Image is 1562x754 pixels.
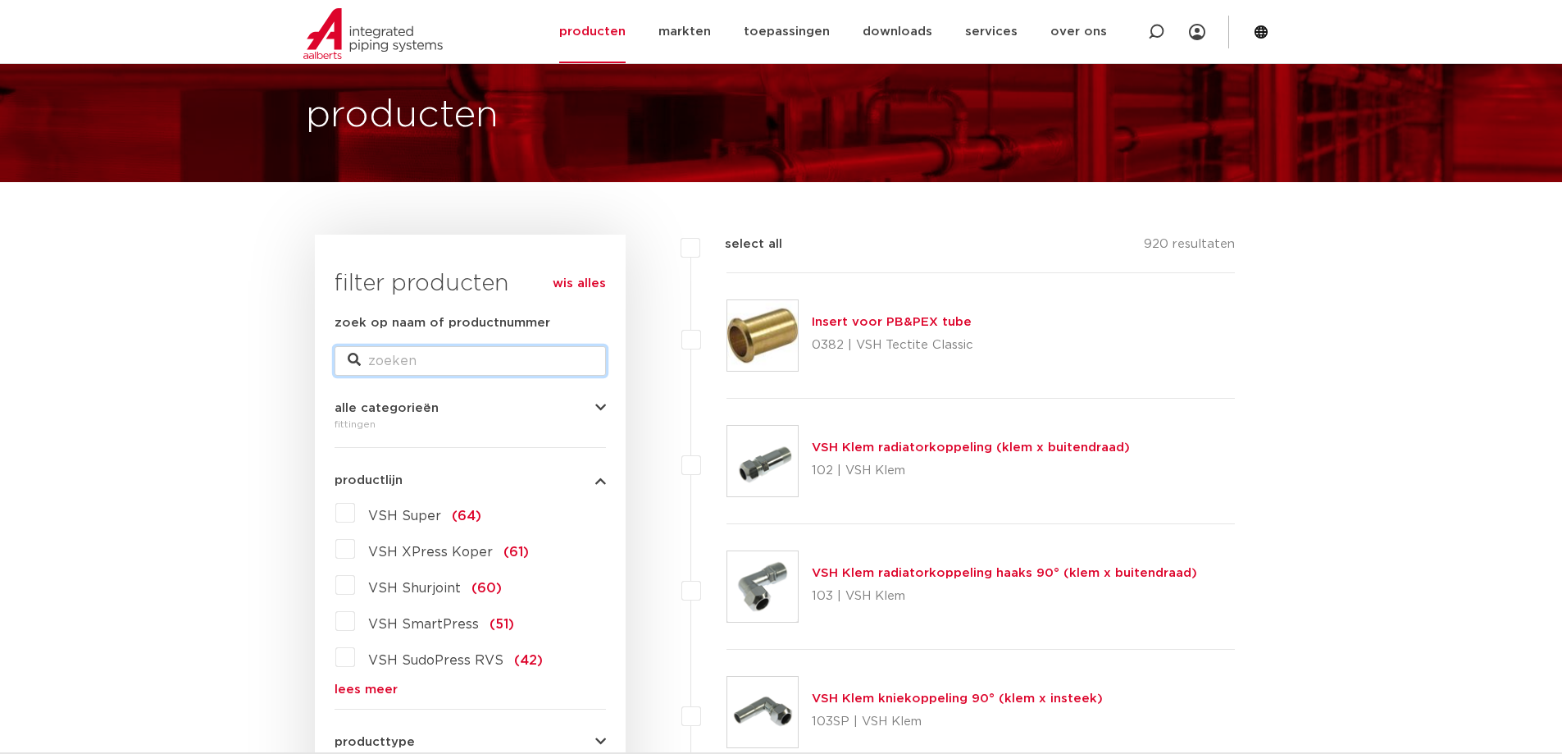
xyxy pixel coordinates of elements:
[368,546,493,559] span: VSH XPress Koper
[335,346,606,376] input: zoeken
[812,458,1130,484] p: 102 | VSH Klem
[368,582,461,595] span: VSH Shurjoint
[727,300,798,371] img: Thumbnail for Insert voor PB&PEX tube
[368,510,441,523] span: VSH Super
[1144,235,1235,260] p: 920 resultaten
[812,709,1103,735] p: 103SP | VSH Klem
[335,267,606,300] h3: filter producten
[503,546,529,559] span: (61)
[553,274,606,294] a: wis alles
[700,235,782,254] label: select all
[514,654,543,667] span: (42)
[812,692,1103,705] a: VSH Klem kniekoppeling 90° (klem x insteek)
[335,402,439,414] span: alle categorieën
[727,426,798,496] img: Thumbnail for VSH Klem radiatorkoppeling (klem x buitendraad)
[452,510,481,523] span: (64)
[812,441,1130,454] a: VSH Klem radiatorkoppeling (klem x buitendraad)
[471,582,502,595] span: (60)
[368,618,479,631] span: VSH SmartPress
[812,332,973,359] p: 0382 | VSH Tectite Classic
[335,474,606,487] button: productlijn
[812,567,1197,579] a: VSH Klem radiatorkoppeling haaks 90° (klem x buitendraad)
[490,618,514,631] span: (51)
[335,683,606,696] a: lees meer
[335,736,415,748] span: producttype
[335,402,606,414] button: alle categorieën
[335,474,403,487] span: productlijn
[335,313,550,333] label: zoek op naam of productnummer
[812,316,972,328] a: Insert voor PB&PEX tube
[368,654,503,667] span: VSH SudoPress RVS
[727,551,798,622] img: Thumbnail for VSH Klem radiatorkoppeling haaks 90° (klem x buitendraad)
[812,583,1197,610] p: 103 | VSH Klem
[335,414,606,434] div: fittingen
[335,736,606,748] button: producttype
[306,89,499,142] h1: producten
[727,677,798,747] img: Thumbnail for VSH Klem kniekoppeling 90° (klem x insteek)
